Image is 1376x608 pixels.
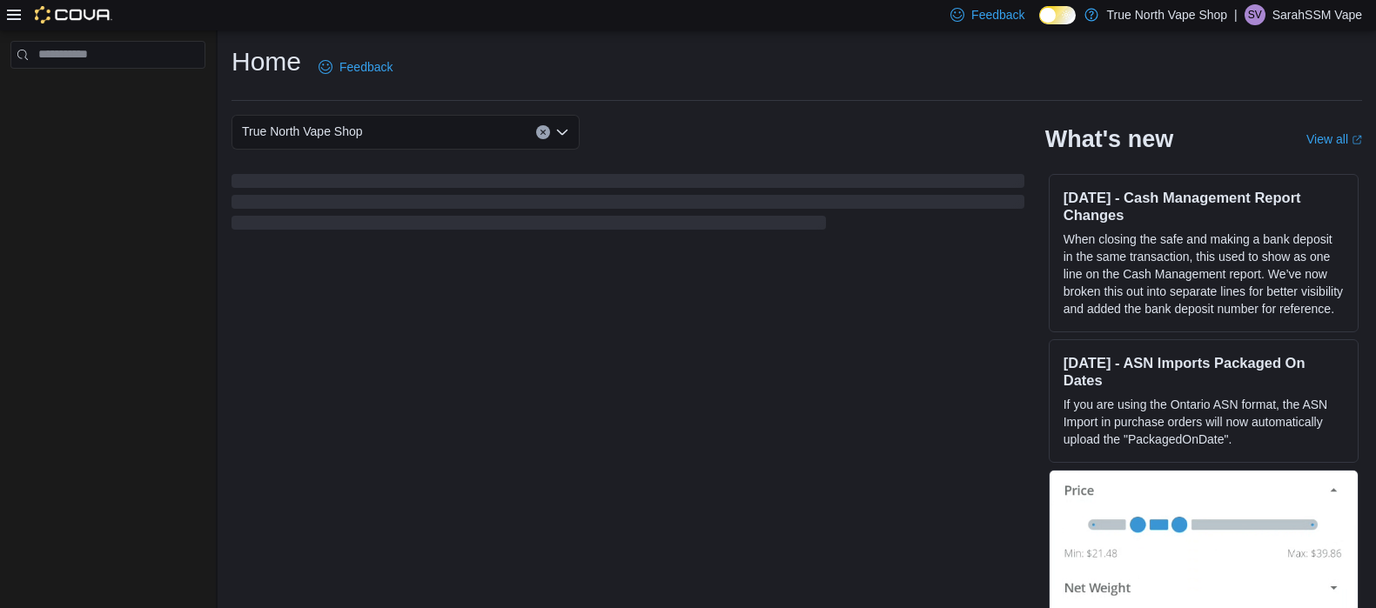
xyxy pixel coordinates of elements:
span: SV [1248,4,1262,25]
span: True North Vape Shop [242,121,363,142]
a: View allExternal link [1306,132,1362,146]
p: | [1234,4,1238,25]
h3: [DATE] - Cash Management Report Changes [1064,189,1344,224]
p: If you are using the Ontario ASN format, the ASN Import in purchase orders will now automatically... [1064,396,1344,448]
svg: External link [1352,135,1362,145]
span: Feedback [339,58,393,76]
p: When closing the safe and making a bank deposit in the same transaction, this used to show as one... [1064,231,1344,317]
p: SarahSSM Vape [1272,4,1362,25]
span: Loading [232,177,1024,233]
h3: [DATE] - ASN Imports Packaged On Dates [1064,354,1344,389]
img: Cova [35,6,112,23]
h2: What's new [1045,125,1173,153]
span: Dark Mode [1039,24,1040,25]
span: Feedback [971,6,1024,23]
p: True North Vape Shop [1107,4,1228,25]
button: Open list of options [555,125,569,139]
h1: Home [232,44,301,79]
div: SarahSSM Vape [1245,4,1265,25]
a: Feedback [312,50,399,84]
input: Dark Mode [1039,6,1076,24]
button: Clear input [536,125,550,139]
nav: Complex example [10,72,205,114]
